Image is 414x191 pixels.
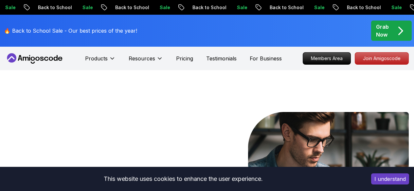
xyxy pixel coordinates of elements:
[250,55,282,62] a: For Business
[303,52,351,65] a: Members Area
[174,4,219,11] p: Back to School
[64,4,85,11] p: Sale
[5,172,361,186] div: This website uses cookies to enhance the user experience.
[329,4,373,11] p: Back to School
[373,4,394,11] p: Sale
[85,55,116,68] button: Products
[219,4,240,11] p: Sale
[129,55,155,62] p: Resources
[206,55,237,62] a: Testimonials
[355,53,408,64] p: Join Amigoscode
[85,55,108,62] p: Products
[20,4,64,11] p: Back to School
[371,173,409,184] button: Accept cookies
[303,53,351,64] p: Members Area
[4,27,137,35] p: 🔥 Back to School Sale - Our best prices of the year!
[355,52,409,65] a: Join Amigoscode
[376,23,389,39] p: Grab Now
[296,4,317,11] p: Sale
[251,4,296,11] p: Back to School
[176,55,193,62] a: Pricing
[129,55,163,68] button: Resources
[97,4,141,11] p: Back to School
[141,4,162,11] p: Sale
